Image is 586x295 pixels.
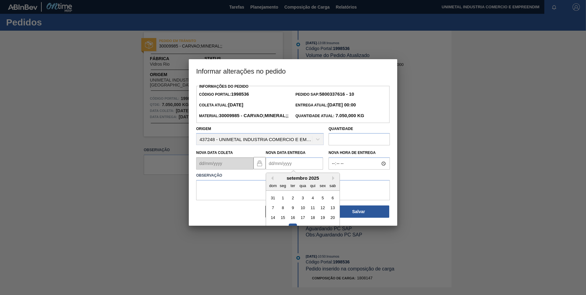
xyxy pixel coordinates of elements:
[329,224,337,232] div: Choose sábado, 27 de setembro de 2025
[289,214,297,222] div: Choose terça-feira, 16 de setembro de 2025
[318,214,327,222] div: Choose sexta-feira, 19 de setembro de 2025
[289,224,297,232] div: Choose terça-feira, 23 de setembro de 2025
[329,148,390,157] label: Nova Hora de Entrega
[196,127,211,131] label: Origem
[309,224,317,232] div: Choose quinta-feira, 25 de setembro de 2025
[279,182,287,190] div: seg
[219,113,289,118] strong: 30009985 - CARVAO;MINERAL;;
[329,194,337,202] div: Choose sábado, 6 de setembro de 2025
[269,224,277,232] div: Choose domingo, 21 de setembro de 2025
[318,194,327,202] div: Choose sexta-feira, 5 de setembro de 2025
[269,182,277,190] div: dom
[299,194,307,202] div: Choose quarta-feira, 3 de setembro de 2025
[265,205,327,218] button: Fechar
[279,204,287,212] div: Choose segunda-feira, 8 de setembro de 2025
[334,113,364,118] strong: 7.050,000 KG
[269,176,273,180] button: Previous Month
[309,182,317,190] div: qui
[199,103,243,107] span: Coleta Atual:
[231,91,249,97] strong: 1998536
[329,127,353,131] label: Quantidade
[318,182,327,190] div: sex
[329,204,337,212] div: Choose sábado, 13 de setembro de 2025
[318,204,327,212] div: Choose sexta-feira, 12 de setembro de 2025
[299,214,307,222] div: Choose quarta-feira, 17 de setembro de 2025
[295,114,364,118] span: Quantidade Atual:
[199,84,249,89] label: Informações do Pedido
[266,157,323,170] input: dd/mm/yyyy
[269,204,277,212] div: Choose domingo, 7 de setembro de 2025
[269,194,277,202] div: Choose domingo, 31 de agosto de 2025
[299,224,307,232] div: Choose quarta-feira, 24 de setembro de 2025
[269,214,277,222] div: Choose domingo, 14 de setembro de 2025
[309,204,317,212] div: Choose quinta-feira, 11 de setembro de 2025
[196,157,253,170] input: dd/mm/yyyy
[266,151,306,155] label: Nova Data Entrega
[319,91,354,97] strong: 5800337616 - 10
[309,194,317,202] div: Choose quinta-feira, 4 de setembro de 2025
[289,194,297,202] div: Choose terça-feira, 2 de setembro de 2025
[279,224,287,232] div: Choose segunda-feira, 22 de setembro de 2025
[329,214,337,222] div: Choose sábado, 20 de setembro de 2025
[253,157,266,169] button: locked
[328,102,356,107] strong: [DATE] 00:00
[299,204,307,212] div: Choose quarta-feira, 10 de setembro de 2025
[289,204,297,212] div: Choose terça-feira, 9 de setembro de 2025
[318,224,327,232] div: Choose sexta-feira, 26 de setembro de 2025
[268,193,337,243] div: month 2025-09
[279,214,287,222] div: Choose segunda-feira, 15 de setembro de 2025
[299,182,307,190] div: qua
[266,175,340,181] div: setembro 2025
[332,176,337,180] button: Next Month
[256,159,263,167] img: locked
[189,59,397,82] h3: Informar alterações no pedido
[289,182,297,190] div: ter
[279,194,287,202] div: Choose segunda-feira, 1 de setembro de 2025
[295,103,356,107] span: Entrega Atual:
[199,114,288,118] span: Material:
[228,102,243,107] strong: [DATE]
[295,92,354,97] span: Pedido SAP:
[199,92,249,97] span: Código Portal:
[196,171,390,180] label: Observação
[309,214,317,222] div: Choose quinta-feira, 18 de setembro de 2025
[328,205,389,218] button: Salvar
[329,182,337,190] div: sab
[196,151,233,155] label: Nova Data Coleta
